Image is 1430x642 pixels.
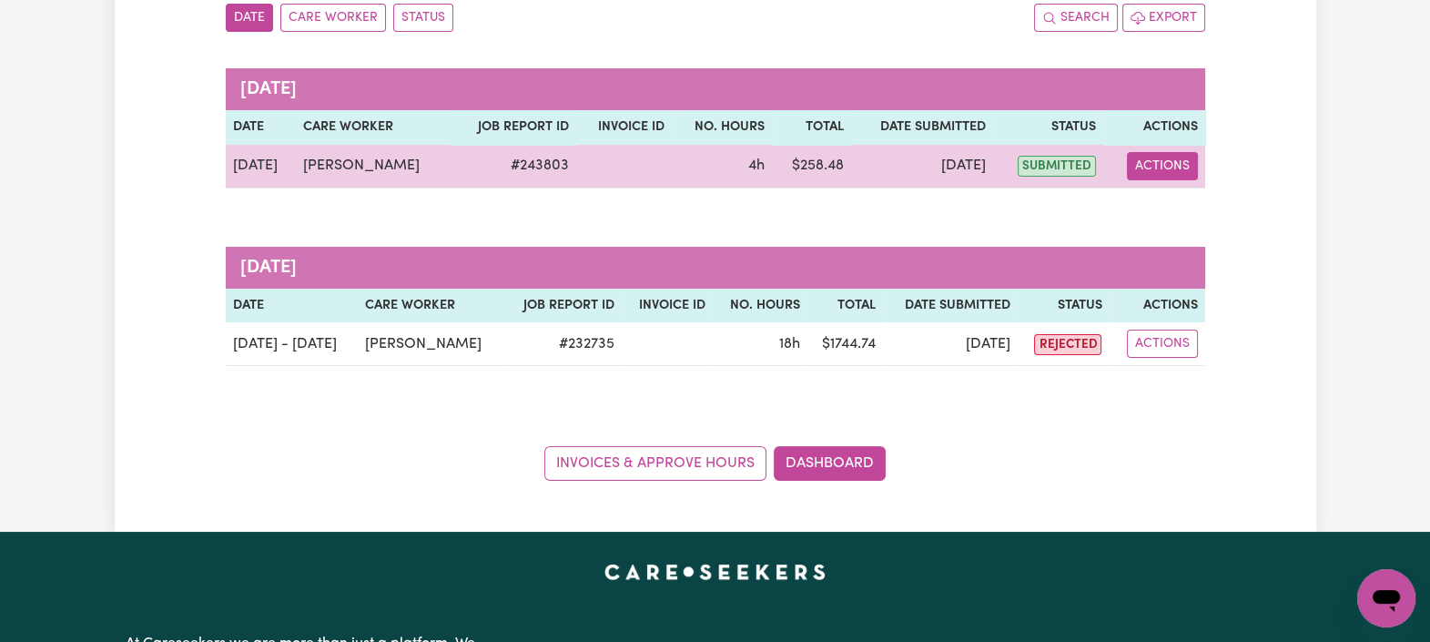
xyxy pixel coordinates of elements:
[451,110,575,145] th: Job Report ID
[993,110,1103,145] th: Status
[226,4,273,32] button: sort invoices by date
[851,145,993,189] td: [DATE]
[1018,289,1110,323] th: Status
[1034,334,1101,355] span: rejected
[226,247,1205,289] caption: [DATE]
[851,110,993,145] th: Date Submitted
[226,289,358,323] th: Date
[713,289,807,323] th: No. Hours
[358,289,504,323] th: Care worker
[672,110,772,145] th: No. Hours
[296,145,451,189] td: [PERSON_NAME]
[226,145,296,189] td: [DATE]
[226,110,296,145] th: Date
[883,322,1017,366] td: [DATE]
[226,322,358,366] td: [DATE] - [DATE]
[807,289,884,323] th: Total
[1109,289,1204,323] th: Actions
[772,110,851,145] th: Total
[1018,156,1096,177] span: submitted
[504,289,623,323] th: Job Report ID
[280,4,386,32] button: sort invoices by care worker
[1103,110,1204,145] th: Actions
[883,289,1017,323] th: Date Submitted
[1127,152,1198,180] button: Actions
[748,158,765,173] span: 4 hours
[358,322,504,366] td: [PERSON_NAME]
[296,110,451,145] th: Care worker
[779,337,800,352] span: 18 hours
[393,4,453,32] button: sort invoices by paid status
[604,565,826,579] a: Careseekers home page
[807,322,884,366] td: $ 1744.74
[622,289,712,323] th: Invoice ID
[774,446,886,481] a: Dashboard
[226,68,1205,110] caption: [DATE]
[1122,4,1205,32] button: Export
[772,145,851,189] td: $ 258.48
[1357,569,1415,627] iframe: Button to launch messaging window
[1127,330,1198,358] button: Actions
[544,446,766,481] a: Invoices & Approve Hours
[1034,4,1118,32] button: Search
[504,322,623,366] td: # 232735
[576,110,672,145] th: Invoice ID
[451,145,575,189] td: # 243803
